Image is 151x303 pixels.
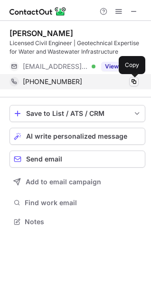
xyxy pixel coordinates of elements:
[9,105,145,122] button: save-profile-one-click
[23,62,88,71] span: [EMAIL_ADDRESS][DOMAIN_NAME]
[26,155,62,163] span: Send email
[9,6,66,17] img: ContactOut v5.3.10
[9,196,145,209] button: Find work email
[26,178,101,186] span: Add to email campaign
[9,215,145,228] button: Notes
[9,151,145,168] button: Send email
[25,199,142,207] span: Find work email
[101,62,139,71] button: Reveal Button
[23,77,82,86] span: [PHONE_NUMBER]
[9,39,145,56] div: Licensed Civil Engineer | Geotechnical Expertise for Water and Wastewater Infrastructure
[26,110,129,117] div: Save to List / ATS / CRM
[26,133,127,140] span: AI write personalized message
[9,173,145,190] button: Add to email campaign
[9,128,145,145] button: AI write personalized message
[25,218,142,226] span: Notes
[9,28,73,38] div: [PERSON_NAME]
